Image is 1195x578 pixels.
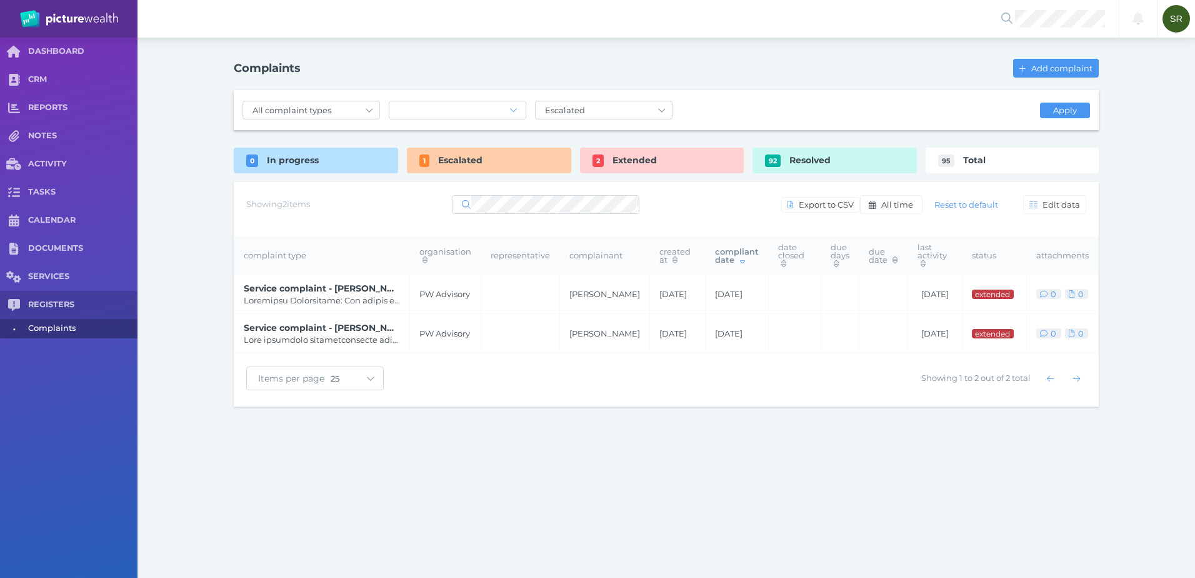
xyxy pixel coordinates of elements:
[560,237,650,275] th: complainant
[234,237,410,275] th: complaint type
[1041,369,1060,388] button: Show previous page
[234,61,301,75] h1: Complaints
[1050,289,1057,299] span: 0
[907,314,962,353] td: [DATE]
[781,197,860,213] button: Export to CSV
[907,275,962,314] td: [DATE]
[247,373,331,384] span: Items per page
[917,242,947,268] span: last activity
[706,275,769,314] td: [DATE]
[1023,195,1086,214] button: Edit data
[650,314,706,353] td: [DATE]
[650,275,706,314] td: [DATE]
[612,155,657,166] span: Extended
[481,237,560,275] th: representative
[929,195,1004,214] button: Reset to default
[560,275,650,314] td: [PERSON_NAME]
[410,314,481,353] td: PW Advisory
[1050,328,1057,338] span: 0
[1013,59,1099,78] button: Add complaint
[438,155,482,166] span: Escalated
[244,322,400,335] span: Service complaint - [PERSON_NAME]
[1040,103,1090,118] button: Apply
[962,237,1027,275] th: status
[560,314,650,353] td: [PERSON_NAME]
[28,74,137,85] span: CRM
[1077,328,1084,338] span: 0
[419,246,471,265] span: organisation
[1162,5,1190,33] div: Saranya Ravainthiran
[28,46,137,57] span: DASHBOARD
[1077,289,1084,299] span: 0
[706,314,769,353] td: [DATE]
[974,290,1011,299] span: extended
[28,243,137,254] span: DOCUMENTS
[1047,105,1082,115] span: Apply
[929,200,1004,210] span: Reset to default
[246,199,310,209] span: Showing 2 items
[28,319,133,338] span: Complaints
[921,373,1031,383] span: Showing 1 to 2 out of 2 total
[244,335,400,345] span: Lore ipsumdolo sitametconsecte adipi elitseddoei tem inc utl etdo mag Aliqua Enimadmini (VE) quis...
[778,242,804,268] span: date closed
[1026,237,1098,275] th: attachments
[1040,200,1086,210] span: Edit data
[831,242,849,268] span: due days
[860,195,922,214] button: All time
[796,200,859,210] span: Export to CSV
[410,275,481,314] td: PW Advisory
[974,329,1011,338] span: extended
[715,246,759,265] span: compliant date
[1029,63,1098,73] span: Add complaint
[879,200,919,210] span: All time
[28,103,137,113] span: REPORTS
[28,159,137,170] span: ACTIVITY
[789,155,831,166] span: Resolved
[244,295,400,306] span: Loremipsu Dolorsitame: Con adipis elitseddo e temp incididu utlabor etdo magna ALI66 enimadm veni...
[28,271,137,282] span: SERVICES
[244,282,400,295] span: Service complaint - [PERSON_NAME]
[28,215,137,226] span: CALENDAR
[20,10,118,28] img: PW
[267,155,319,166] span: In progress
[28,131,137,141] span: NOTES
[659,246,691,265] span: created at
[28,300,137,310] span: REGISTERS
[1067,369,1086,388] button: Show next page
[963,155,986,166] span: Total
[869,246,897,265] span: due date
[1170,14,1182,24] span: SR
[28,187,137,198] span: TASKS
